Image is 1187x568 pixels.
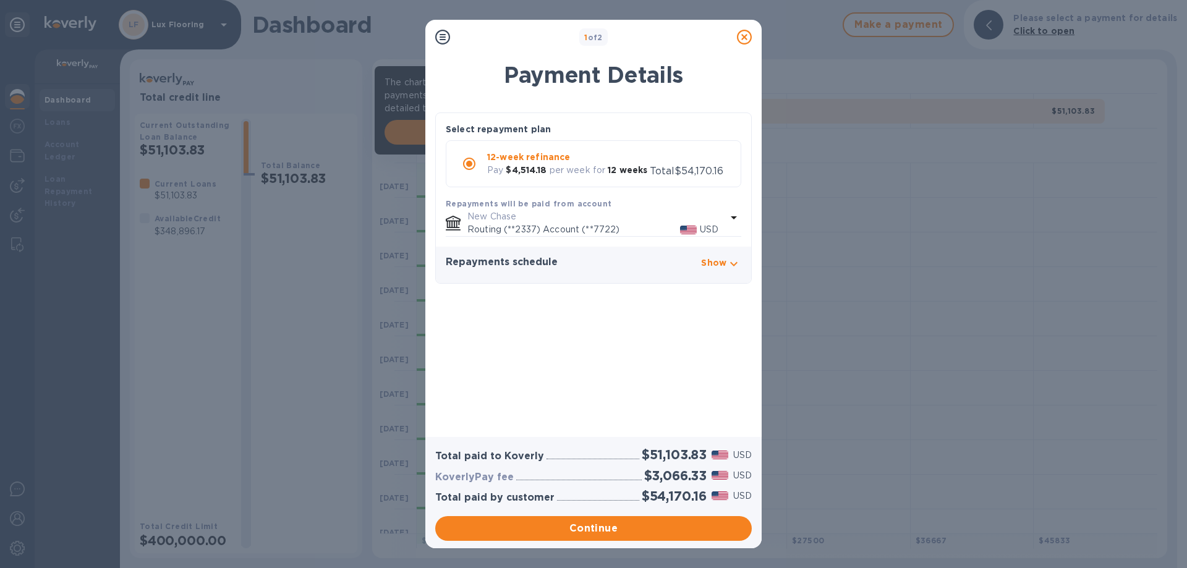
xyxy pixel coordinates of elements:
[644,468,707,483] h2: $3,066.33
[446,123,551,135] p: Select repayment plan
[435,62,752,88] h1: Payment Details
[445,521,742,536] span: Continue
[446,256,558,268] h3: Repayments schedule
[733,490,752,502] p: USD
[487,151,650,163] p: 12-week refinance
[435,472,514,483] h3: KoverlyPay fee
[435,516,752,541] button: Continue
[712,491,728,500] img: USD
[584,33,587,42] span: 1
[733,469,752,482] p: USD
[435,492,555,504] h3: Total paid by customer
[712,451,728,459] img: USD
[467,210,726,223] p: New Chase
[642,488,707,504] h2: $54,170.16
[700,223,718,236] p: USD
[487,164,503,177] p: Pay
[446,199,611,208] b: Repayments will be paid from account
[467,223,680,236] p: Routing (**2337) Account (**7722)
[680,226,697,234] img: USD
[550,164,606,177] p: per week for
[584,33,603,42] b: of 2
[642,447,707,462] h2: $51,103.83
[733,449,752,462] p: USD
[506,165,547,175] b: $4,514.18
[701,256,741,273] button: Show
[712,471,728,480] img: USD
[608,165,647,175] b: 12 weeks
[650,165,723,177] span: Total $54,170.16
[435,451,544,462] h3: Total paid to Koverly
[701,256,726,269] p: Show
